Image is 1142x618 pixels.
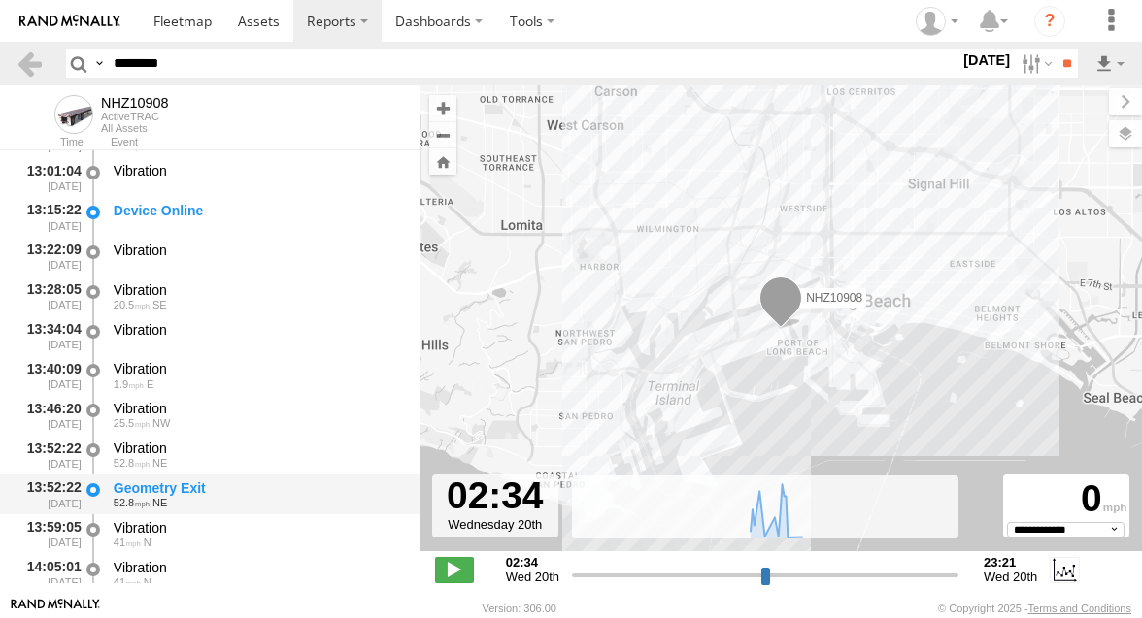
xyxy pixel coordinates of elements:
[429,121,456,148] button: Zoom out
[147,378,153,390] span: Heading: 84
[16,476,84,512] div: 13:52:22 [DATE]
[152,497,167,508] span: Heading: 64
[101,122,169,134] div: All Assets
[1028,602,1131,614] a: Terms and Conditions
[16,358,84,394] div: 13:40:09 [DATE]
[1034,6,1065,37] i: ?
[16,516,84,552] div: 13:59:05 [DATE]
[101,111,169,122] div: ActiveTRAC
[144,576,151,588] span: Heading: 14
[114,202,401,219] div: Device Online
[91,49,107,78] label: Search Query
[11,599,100,618] a: Visit our Website
[435,557,474,582] label: Play/Stop
[114,497,150,508] span: 52.8
[114,479,401,497] div: Geometry Exit
[114,537,141,548] span: 41
[959,49,1014,71] label: [DATE]
[16,556,84,592] div: 14:05:01 [DATE]
[1006,477,1126,522] div: 0
[114,242,401,259] div: Vibration
[114,439,401,457] div: Vibration
[114,417,150,429] span: 25.5
[16,199,84,235] div: 13:15:22 [DATE]
[1014,49,1056,78] label: Search Filter Options
[909,7,965,36] div: Zulema McIntosch
[19,15,120,28] img: rand-logo.svg
[144,537,151,548] span: Heading: 18
[16,278,84,314] div: 13:28:05 [DATE]
[114,457,150,469] span: 52.8
[16,397,84,433] div: 13:46:20 [DATE]
[429,148,456,175] button: Zoom Home
[506,569,559,584] span: Wed 20th Aug 2025
[506,555,559,569] strong: 02:34
[114,400,401,417] div: Vibration
[114,321,401,339] div: Vibration
[16,138,84,147] div: Time
[806,290,862,304] span: NHZ10908
[16,159,84,195] div: 13:01:04 [DATE]
[16,49,44,78] a: Back to previous Page
[114,281,401,299] div: Vibration
[984,569,1037,584] span: Wed 20th Aug 2025
[16,437,84,472] div: 13:52:22 [DATE]
[114,519,401,537] div: Vibration
[1093,49,1126,78] label: Export results as...
[152,457,167,469] span: Heading: 64
[16,239,84,275] div: 13:22:09 [DATE]
[101,95,169,111] div: NHZ10908 - View Asset History
[114,559,401,576] div: Vibration
[152,417,170,429] span: Heading: 322
[16,318,84,354] div: 13:34:04 [DATE]
[114,378,144,390] span: 1.9
[111,138,420,147] div: Event
[114,299,150,310] span: 20.5
[114,162,401,179] div: Vibration
[984,555,1037,569] strong: 23:21
[429,95,456,121] button: Zoom in
[483,602,556,614] div: Version: 306.00
[938,602,1131,614] div: © Copyright 2025 -
[114,360,401,377] div: Vibration
[152,299,167,310] span: Heading: 153
[114,576,141,588] span: 41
